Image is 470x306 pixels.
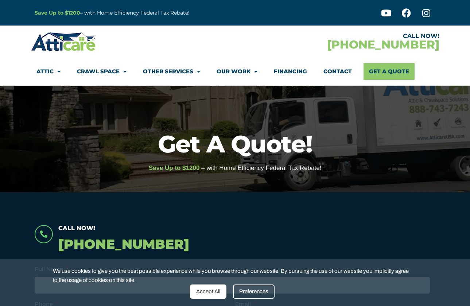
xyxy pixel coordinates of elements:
a: Attic [36,63,61,80]
p: – with Home Efficiency Federal Tax Rebate! [35,9,271,17]
a: Contact [323,63,352,80]
a: Other Services [143,63,200,80]
span: – with Home Efficiency Federal Tax Rebate! [201,164,321,171]
span: Save Up to $1200 [149,164,200,171]
a: Crawl Space [77,63,127,80]
a: Financing [274,63,307,80]
div: CALL NOW! [235,33,439,39]
span: Call Now! [58,225,95,232]
a: Our Work [217,63,257,80]
a: Get A Quote [364,63,415,80]
div: Preferences [233,284,275,299]
nav: Menu [36,63,434,80]
div: Accept All [190,284,226,299]
a: Save Up to $1200 [35,9,80,16]
h1: Get A Quote! [4,132,466,156]
span: We use cookies to give you the best possible experience while you browse through our website. By ... [53,267,411,284]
